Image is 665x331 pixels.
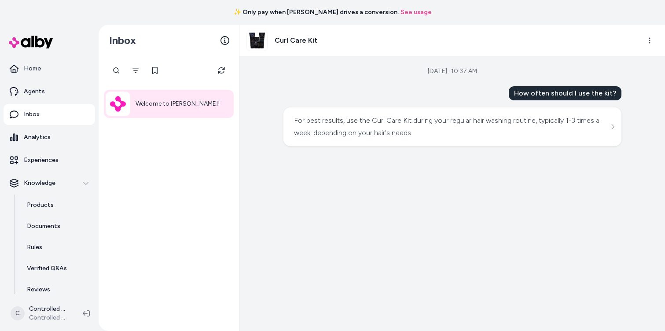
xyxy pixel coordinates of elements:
p: Verified Q&As [27,264,67,273]
p: Controlled Chaos Shopify [29,305,69,313]
button: Refresh [213,62,230,79]
span: ✨ Only pay when [PERSON_NAME] drives a conversion. [234,8,399,17]
a: Verified Q&As [18,258,95,279]
img: Curl_Care_Kit_e2ea8a00-0e0a-438a-99f6-0e62cf1d3f48.jpg [247,30,267,51]
span: C [11,306,25,320]
div: [DATE] · 10:37 AM [428,67,477,76]
h3: Curl Care Kit [275,35,317,46]
div: For best results, use the Curl Care Kit during your regular hair washing routine, typically 1-3 t... [294,114,609,139]
img: Alby [110,96,126,112]
p: Documents [27,222,60,231]
p: Reviews [27,285,50,294]
a: Documents [18,216,95,237]
p: Knowledge [24,179,55,188]
h2: Inbox [109,34,136,47]
p: Rules [27,243,42,252]
a: Agents [4,81,95,102]
button: Knowledge [4,173,95,194]
button: See more [607,121,618,132]
button: Filter [127,62,144,79]
p: Agents [24,87,45,96]
a: Analytics [4,127,95,148]
a: See usage [400,8,432,17]
button: CControlled Chaos ShopifyControlled Chaos [5,299,76,327]
div: How often should I use the kit? [509,86,621,100]
a: Home [4,58,95,79]
p: Inbox [24,110,40,119]
p: Products [27,201,54,210]
a: Experiences [4,150,95,171]
p: Home [24,64,41,73]
img: alby Logo [9,36,53,48]
p: Analytics [24,133,51,142]
a: Reviews [18,279,95,300]
p: Welcome to [PERSON_NAME]! [136,99,220,109]
a: Inbox [4,104,95,125]
span: Controlled Chaos [29,313,69,322]
a: Rules [18,237,95,258]
a: Products [18,195,95,216]
p: Experiences [24,156,59,165]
